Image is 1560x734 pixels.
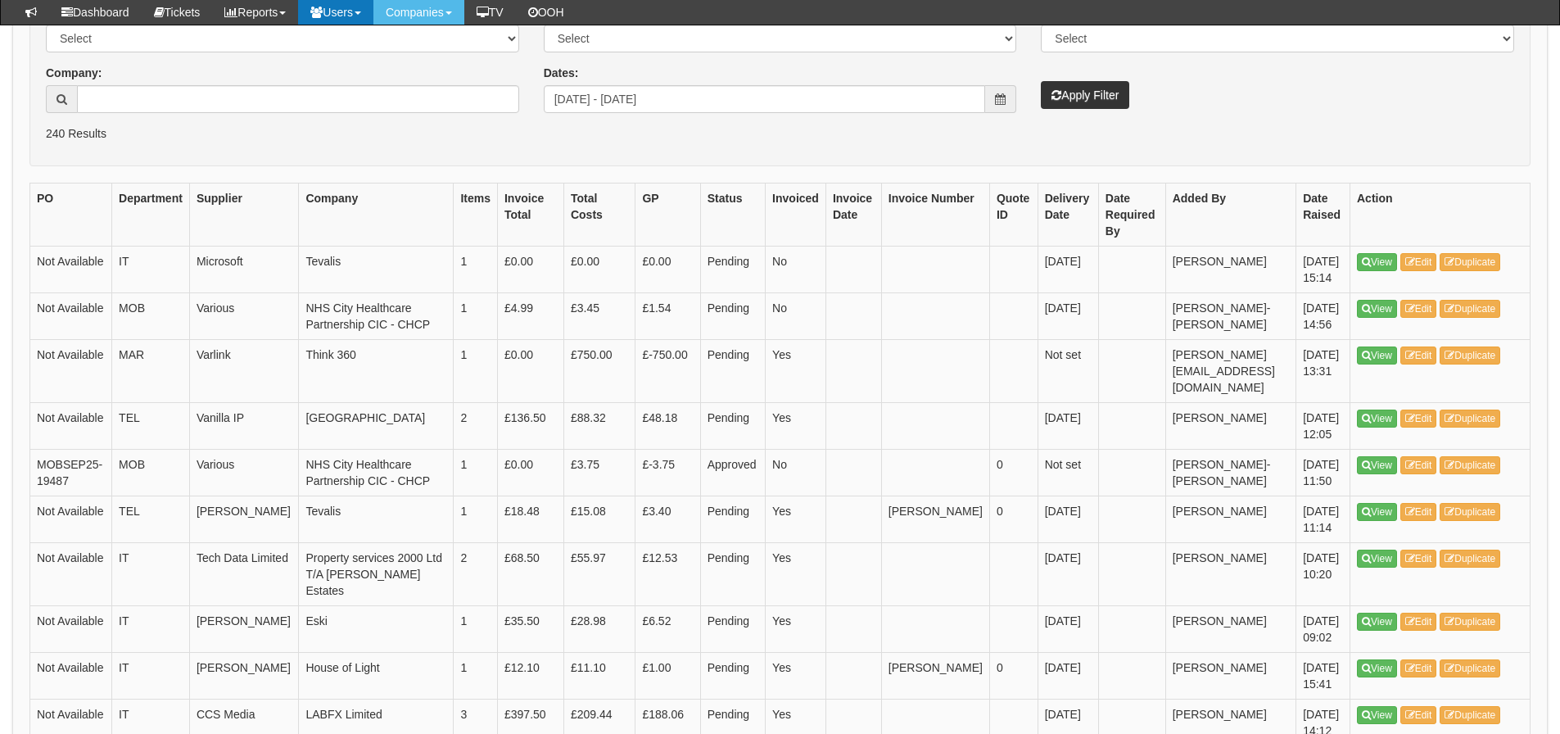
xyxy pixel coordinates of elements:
[563,339,635,402] td: £750.00
[497,402,563,449] td: £136.50
[635,542,700,605] td: £12.53
[189,292,299,339] td: Various
[497,449,563,496] td: £0.00
[454,183,498,246] th: Items
[1296,246,1350,292] td: [DATE] 15:14
[454,339,498,402] td: 1
[1296,605,1350,652] td: [DATE] 09:02
[700,339,765,402] td: Pending
[563,542,635,605] td: £55.97
[454,652,498,699] td: 1
[299,652,454,699] td: House of Light
[189,449,299,496] td: Various
[46,65,102,81] label: Company:
[881,496,989,542] td: [PERSON_NAME]
[1041,81,1129,109] button: Apply Filter
[766,402,826,449] td: Yes
[1440,659,1500,677] a: Duplicate
[1440,613,1500,631] a: Duplicate
[1400,659,1437,677] a: Edit
[563,605,635,652] td: £28.98
[635,339,700,402] td: £-750.00
[1400,347,1437,365] a: Edit
[1038,292,1098,339] td: [DATE]
[700,542,765,605] td: Pending
[1357,503,1397,521] a: View
[700,449,765,496] td: Approved
[497,292,563,339] td: £4.99
[1296,402,1350,449] td: [DATE] 12:05
[299,449,454,496] td: NHS City Healthcare Partnership CIC - CHCP
[1357,613,1397,631] a: View
[1357,550,1397,568] a: View
[1440,550,1500,568] a: Duplicate
[30,402,112,449] td: Not Available
[563,402,635,449] td: £88.32
[1098,183,1165,246] th: Date Required By
[1165,449,1295,496] td: [PERSON_NAME]-[PERSON_NAME]
[766,339,826,402] td: Yes
[1165,339,1295,402] td: [PERSON_NAME][EMAIL_ADDRESS][DOMAIN_NAME]
[112,246,190,292] td: IT
[299,292,454,339] td: NHS City Healthcare Partnership CIC - CHCP
[1400,503,1437,521] a: Edit
[1165,542,1295,605] td: [PERSON_NAME]
[1296,652,1350,699] td: [DATE] 15:41
[766,605,826,652] td: Yes
[189,339,299,402] td: Varlink
[112,542,190,605] td: IT
[497,246,563,292] td: £0.00
[454,246,498,292] td: 1
[635,605,700,652] td: £6.52
[1400,456,1437,474] a: Edit
[825,183,881,246] th: Invoice Date
[189,605,299,652] td: [PERSON_NAME]
[112,183,190,246] th: Department
[454,542,498,605] td: 2
[112,292,190,339] td: MOB
[1400,300,1437,318] a: Edit
[1038,246,1098,292] td: [DATE]
[1165,292,1295,339] td: [PERSON_NAME]-[PERSON_NAME]
[563,292,635,339] td: £3.45
[766,449,826,496] td: No
[563,246,635,292] td: £0.00
[189,246,299,292] td: Microsoft
[454,605,498,652] td: 1
[1400,550,1437,568] a: Edit
[1440,410,1500,428] a: Duplicate
[46,125,1514,142] p: 240 Results
[30,292,112,339] td: Not Available
[1038,652,1098,699] td: [DATE]
[189,652,299,699] td: [PERSON_NAME]
[1400,410,1437,428] a: Edit
[1038,605,1098,652] td: [DATE]
[635,246,700,292] td: £0.00
[1440,706,1500,724] a: Duplicate
[1165,496,1295,542] td: [PERSON_NAME]
[30,449,112,496] td: MOBSEP25-19487
[635,652,700,699] td: £1.00
[112,652,190,699] td: IT
[497,542,563,605] td: £68.50
[1296,449,1350,496] td: [DATE] 11:50
[1400,253,1437,271] a: Edit
[1165,605,1295,652] td: [PERSON_NAME]
[563,496,635,542] td: £15.08
[454,402,498,449] td: 2
[30,246,112,292] td: Not Available
[1357,659,1397,677] a: View
[635,292,700,339] td: £1.54
[700,183,765,246] th: Status
[1440,456,1500,474] a: Duplicate
[299,339,454,402] td: Think 360
[112,449,190,496] td: MOB
[1357,456,1397,474] a: View
[112,339,190,402] td: MAR
[700,496,765,542] td: Pending
[1400,706,1437,724] a: Edit
[1357,300,1397,318] a: View
[1165,652,1295,699] td: [PERSON_NAME]
[563,449,635,496] td: £3.75
[989,652,1038,699] td: 0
